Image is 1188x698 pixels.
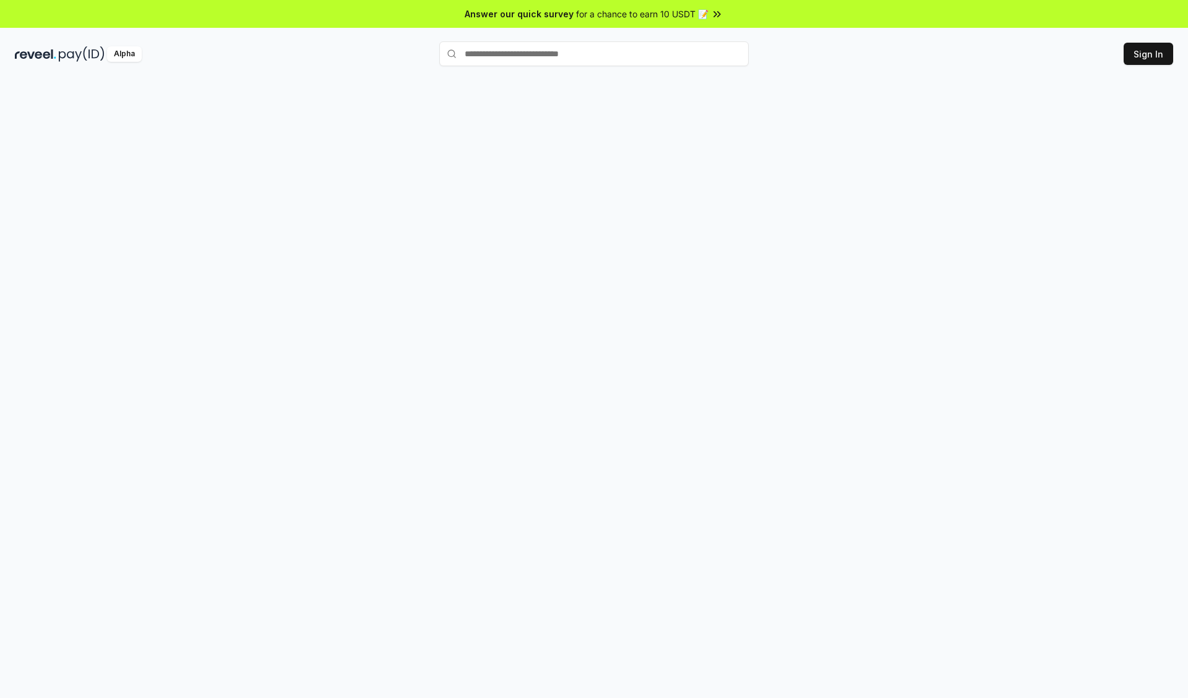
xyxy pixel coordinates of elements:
div: Alpha [107,46,142,62]
span: for a chance to earn 10 USDT 📝 [576,7,708,20]
img: pay_id [59,46,105,62]
span: Answer our quick survey [465,7,574,20]
button: Sign In [1124,43,1173,65]
img: reveel_dark [15,46,56,62]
